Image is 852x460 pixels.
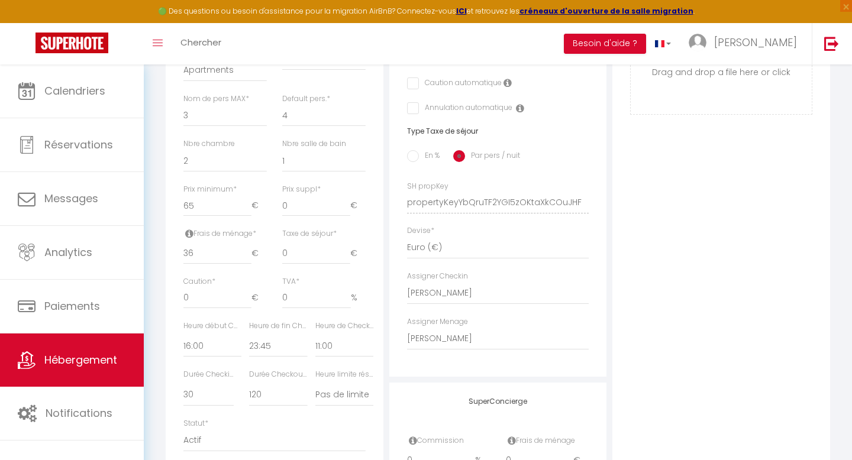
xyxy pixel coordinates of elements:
[282,93,330,105] label: Default pers.
[180,36,221,48] span: Chercher
[251,287,267,309] span: €
[251,243,267,264] span: €
[172,23,230,64] a: Chercher
[689,34,706,51] img: ...
[419,77,502,90] label: Caution automatique
[249,369,307,380] label: Durée Checkout (min)
[407,127,589,135] h6: Type Taxe de séjour
[350,195,366,216] span: €
[44,137,113,152] span: Réservations
[564,34,646,54] button: Besoin d'aide ?
[44,191,98,206] span: Messages
[407,271,468,282] label: Assigner Checkin
[680,23,812,64] a: ... [PERSON_NAME]
[44,83,105,98] span: Calendriers
[407,316,468,328] label: Assigner Menage
[249,320,307,332] label: Heure de fin Checkin
[315,369,373,380] label: Heure limite réservation
[351,287,366,309] span: %
[46,406,112,420] span: Notifications
[35,33,108,53] img: Super Booking
[183,228,256,239] label: Frais de ménage
[9,5,45,40] button: Ouvrir le widget de chat LiveChat
[44,245,92,260] span: Analytics
[183,320,241,332] label: Heure début Checkin
[824,36,839,51] img: logout
[714,35,797,50] span: [PERSON_NAME]
[44,352,117,367] span: Hébergement
[183,369,234,380] label: Durée Checkin (min)
[315,320,373,332] label: Heure de Checkout
[409,436,417,445] i: Commission
[251,195,267,216] span: €
[419,150,440,163] label: En %
[465,150,520,163] label: Par pers / nuit
[183,418,208,429] label: Statut
[183,276,215,287] label: Caution
[282,228,337,239] label: Taxe de séjour
[407,397,589,406] h4: SuperConcierge
[456,6,467,16] a: ICI
[183,138,235,150] label: Nbre chambre
[282,138,346,150] label: Nbre salle de bain
[282,276,299,287] label: TVA
[506,435,575,446] label: Frais de ménage
[350,243,366,264] span: €
[508,436,516,445] i: Frais de ménage
[407,435,464,446] label: Commission
[407,225,434,237] label: Devise
[183,93,249,105] label: Nom de pers MAX
[183,184,237,195] label: Prix minimum
[185,229,193,238] i: Frais de ménage
[282,184,321,195] label: Prix suppl
[519,6,693,16] a: créneaux d'ouverture de la salle migration
[407,181,448,192] label: SH propKey
[44,299,100,313] span: Paiements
